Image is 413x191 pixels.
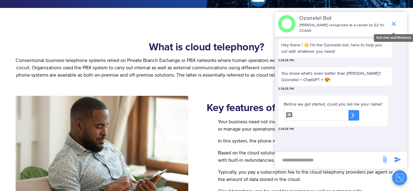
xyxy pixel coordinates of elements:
[278,127,294,132] span: 3:39:05 PM
[278,58,294,63] span: 3:39:05 PM
[392,170,407,185] button: Close chat
[281,42,389,55] p: Hey there ! 👋 I'm the Ozonetel bot, here to help you out with whatever you need!
[281,70,389,83] p: You know what's even better than [PERSON_NAME]? Ozonetel + ChatGPT = 😍!
[299,23,387,34] p: [PERSON_NAME] recognized as a Leader by G2 for CCAAS
[216,149,398,164] span: Based on the cloud solution, you can have servers in multiple locations worldwide with built-in r...
[16,57,398,78] span: Conventional business telephone systems relied on Private Branch Exchange or PBX networks where h...
[16,41,398,54] h2: What is cloud telephony?
[278,87,294,91] span: 3:39:05 PM
[388,18,400,30] span: end chat or minimize
[284,101,382,107] p: Before we get started, could you tell me your name?
[278,15,296,33] img: header
[216,168,398,183] span: Typically, you pay a subscription fee to the cloud telephony providers per agent or the amount of...
[216,118,398,133] span: Your business need not invest in any hardware or download any software to launch or manage your o...
[392,153,404,166] span: send message
[299,14,387,23] p: Ozonetel Bot
[278,155,378,166] div: new-msg-input
[216,137,396,145] span: In this system, the phone numbers are virtual, and all the data is stored in the cloud.
[379,153,391,166] span: send message
[207,102,398,114] h2: Key features of cloud telephony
